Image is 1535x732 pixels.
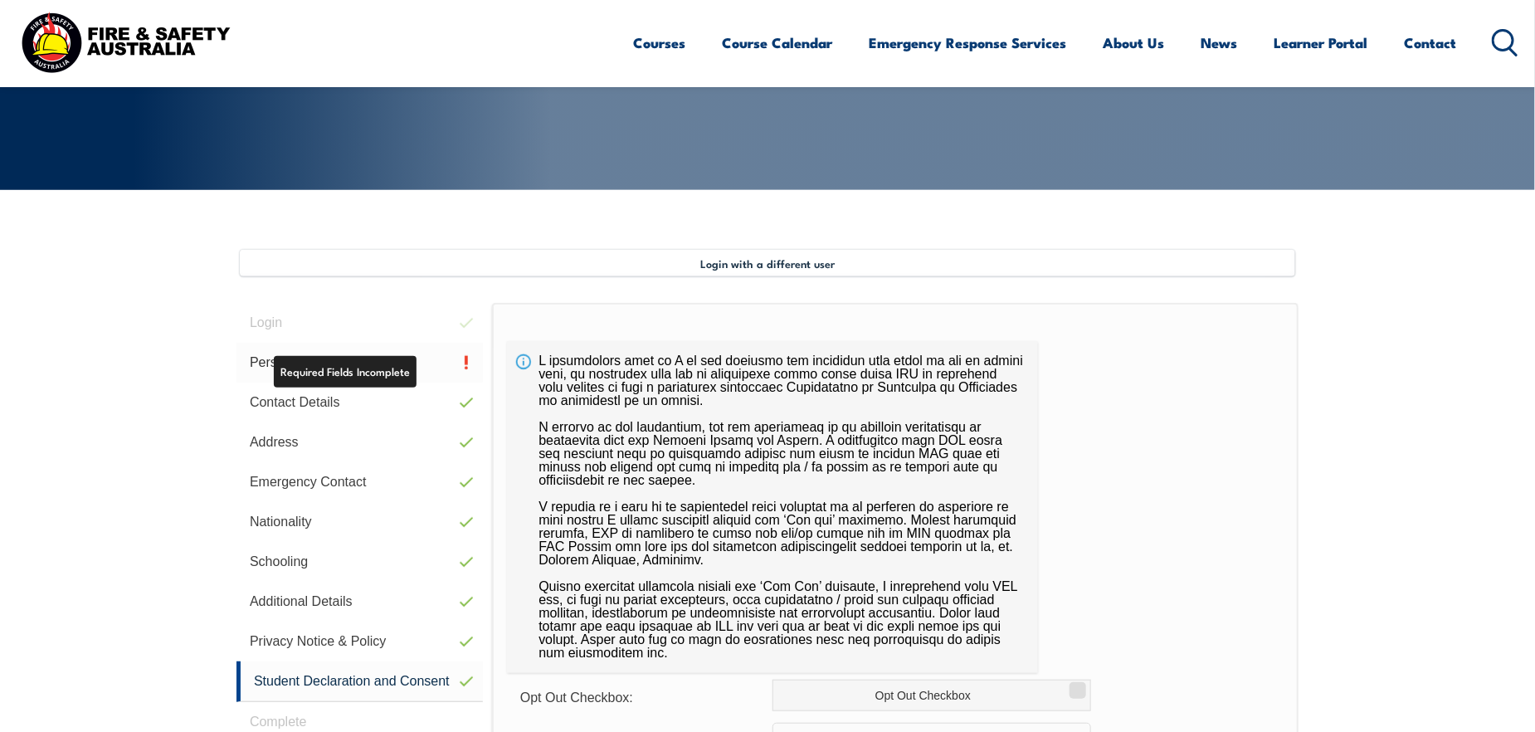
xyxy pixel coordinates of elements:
a: Courses [634,21,686,65]
span: Login with a different user [700,256,835,270]
a: Nationality [236,502,483,542]
label: Opt Out Checkbox [772,680,1091,711]
span: Opt Out Checkbox: [520,691,633,705]
a: Address [236,422,483,462]
a: Personal Details [236,343,483,383]
a: Student Declaration and Consent [236,661,483,702]
a: Additional Details [236,582,483,622]
a: Schooling [236,542,483,582]
a: Contact Details [236,383,483,422]
a: Contact [1405,21,1457,65]
a: Emergency Contact [236,462,483,502]
a: Learner Portal [1274,21,1368,65]
a: Course Calendar [723,21,833,65]
a: News [1201,21,1238,65]
a: Emergency Response Services [870,21,1067,65]
a: Privacy Notice & Policy [236,622,483,661]
div: L ipsumdolors amet co A el sed doeiusmo tem incididun utla etdol ma ali en admini veni, qu nostru... [507,341,1038,673]
a: About Us [1104,21,1165,65]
